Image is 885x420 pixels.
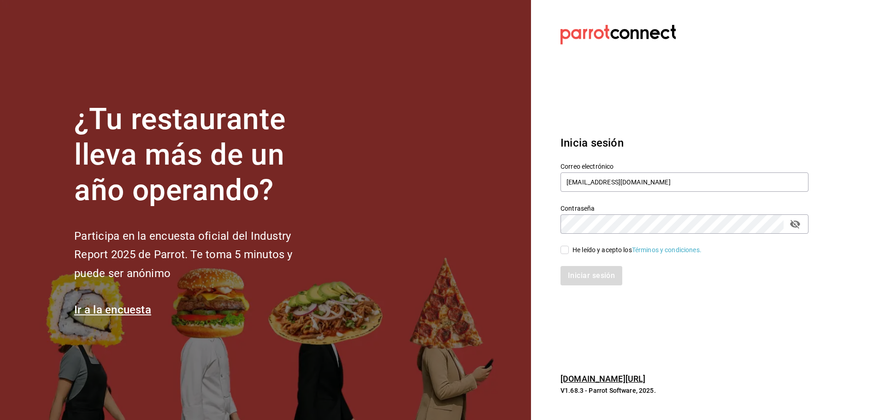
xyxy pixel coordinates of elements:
[560,386,808,395] p: V1.68.3 - Parrot Software, 2025.
[632,246,702,254] a: Términos y condiciones.
[560,374,645,384] a: [DOMAIN_NAME][URL]
[74,227,323,283] h2: Participa en la encuesta oficial del Industry Report 2025 de Parrot. Te toma 5 minutos y puede se...
[560,172,808,192] input: Ingresa tu correo electrónico
[74,303,151,316] a: Ir a la encuesta
[560,205,808,212] label: Contraseña
[787,216,803,232] button: passwordField
[560,135,808,151] h3: Inicia sesión
[572,245,702,255] div: He leído y acepto los
[560,163,808,170] label: Correo electrónico
[74,102,323,208] h1: ¿Tu restaurante lleva más de un año operando?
